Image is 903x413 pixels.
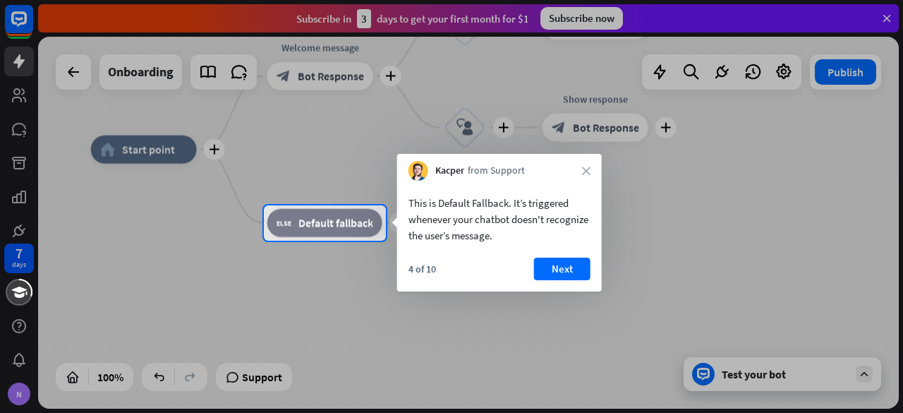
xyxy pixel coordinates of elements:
i: block_fallback [277,216,291,230]
button: Next [534,258,590,280]
span: Kacper [435,164,464,178]
div: This is Default Fallback. It’s triggered whenever your chatbot doesn't recognize the user’s message. [408,195,590,244]
i: close [582,167,590,175]
div: 4 of 10 [408,263,436,275]
span: Default fallback [298,216,373,230]
span: from Support [468,164,525,178]
button: Open LiveChat chat widget [11,6,54,48]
